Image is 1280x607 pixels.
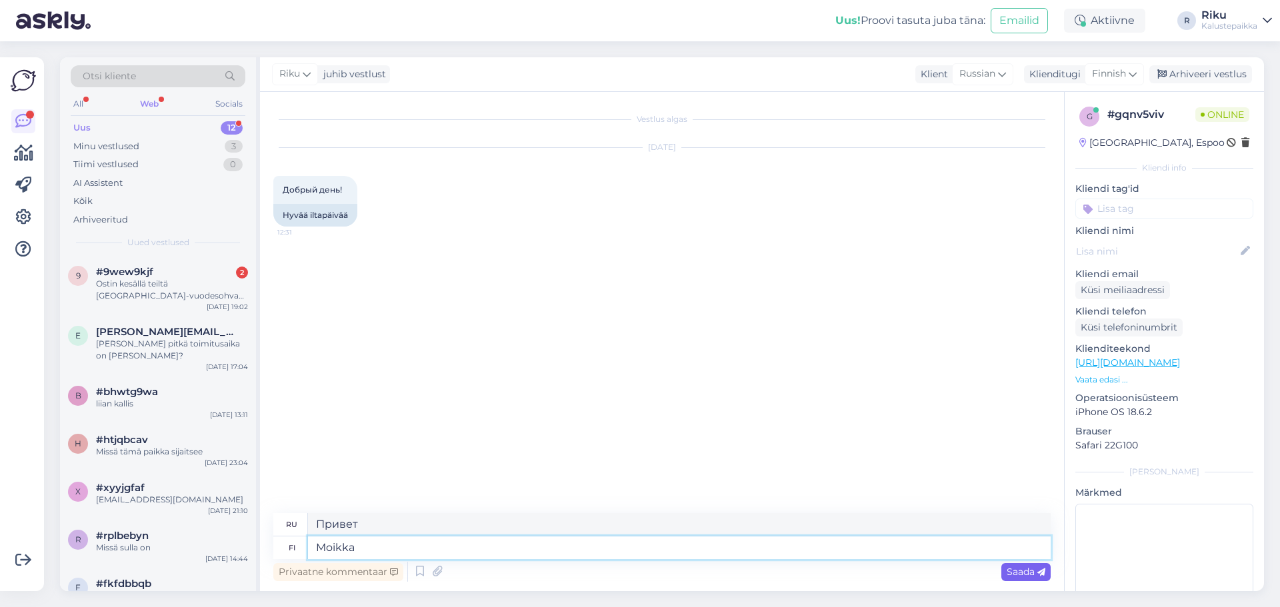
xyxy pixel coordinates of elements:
[1075,391,1253,405] p: Operatsioonisüsteem
[73,177,123,190] div: AI Assistent
[915,67,948,81] div: Klient
[1075,162,1253,174] div: Kliendi info
[1075,342,1253,356] p: Klienditeekond
[1007,566,1045,578] span: Saada
[1064,9,1145,33] div: Aktiivne
[1024,67,1081,81] div: Klienditugi
[83,69,136,83] span: Otsi kliente
[1149,65,1252,83] div: Arhiveeri vestlus
[75,330,81,340] span: e
[1177,11,1196,30] div: R
[279,67,300,81] span: Riku
[1075,267,1253,281] p: Kliendi email
[205,554,248,564] div: [DATE] 14:44
[1075,438,1253,452] p: Safari 22G100
[223,158,243,171] div: 0
[73,195,93,208] div: Kõik
[213,95,245,113] div: Socials
[208,506,248,516] div: [DATE] 21:10
[273,563,403,581] div: Privaatne kommentaar
[73,158,139,171] div: Tiimi vestlused
[236,267,248,279] div: 2
[210,410,248,420] div: [DATE] 13:11
[75,582,81,592] span: f
[96,494,248,506] div: [EMAIL_ADDRESS][DOMAIN_NAME]
[75,534,81,544] span: r
[96,530,149,542] span: #rplbebyn
[283,185,342,195] span: Добрый день!
[1075,304,1253,318] p: Kliendi telefon
[137,95,161,113] div: Web
[1107,107,1195,123] div: # gqnv5viv
[289,536,295,559] div: fi
[277,227,327,237] span: 12:31
[1087,111,1093,121] span: g
[1075,182,1253,196] p: Kliendi tag'id
[96,434,148,446] span: #htjqbcav
[96,398,248,410] div: liian kallis
[1075,199,1253,219] input: Lisa tag
[1075,281,1170,299] div: Küsi meiliaadressi
[75,486,81,496] span: x
[1076,244,1238,259] input: Lisa nimi
[273,113,1051,125] div: Vestlus algas
[1201,10,1257,21] div: Riku
[221,121,243,135] div: 12
[1075,318,1183,336] div: Küsi telefoninumbrit
[273,204,357,227] div: Hyvää iltapäivää
[286,513,297,536] div: ru
[96,482,145,494] span: #xyyjgfaf
[127,237,189,249] span: Uued vestlused
[96,338,248,362] div: [PERSON_NAME] pitkä toimitusaika on [PERSON_NAME]?
[96,266,153,278] span: #9wew9kjf
[96,542,248,554] div: Missä sulla on
[96,326,235,338] span: elina.anttikoski@hotmail.com
[1075,466,1253,478] div: [PERSON_NAME]
[96,278,248,302] div: Ostin kesällä teiltä [GEOGRAPHIC_DATA]-vuodesohvan. Toimittajilta puuttui silloin kokoamisohjeet ...
[308,536,1051,559] textarea: Moikka
[1075,424,1253,438] p: Brauser
[75,390,81,400] span: b
[835,14,861,27] b: Uus!
[96,386,158,398] span: #bhwtg9wa
[225,140,243,153] div: 3
[96,578,151,590] span: #fkfdbbqb
[96,590,248,602] div: Soffa on
[76,271,81,281] span: 9
[991,8,1048,33] button: Emailid
[1075,486,1253,500] p: Märkmed
[11,68,36,93] img: Askly Logo
[1075,224,1253,238] p: Kliendi nimi
[1075,405,1253,419] p: iPhone OS 18.6.2
[959,67,995,81] span: Russian
[73,213,128,227] div: Arhiveeritud
[1195,107,1249,122] span: Online
[273,141,1051,153] div: [DATE]
[1201,10,1272,31] a: RikuKalustepaikka
[308,513,1051,536] textarea: Привет
[1075,356,1180,368] a: [URL][DOMAIN_NAME]
[96,446,248,458] div: Missä tämä paikka sijaitsee
[73,121,91,135] div: Uus
[1201,21,1257,31] div: Kalustepaikka
[1092,67,1126,81] span: Finnish
[71,95,86,113] div: All
[835,13,985,29] div: Proovi tasuta juba täna:
[1075,374,1253,386] p: Vaata edasi ...
[206,362,248,372] div: [DATE] 17:04
[205,458,248,468] div: [DATE] 23:04
[75,438,81,448] span: h
[1079,136,1225,150] div: [GEOGRAPHIC_DATA], Espoo
[318,67,386,81] div: juhib vestlust
[73,140,139,153] div: Minu vestlused
[207,302,248,312] div: [DATE] 19:02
